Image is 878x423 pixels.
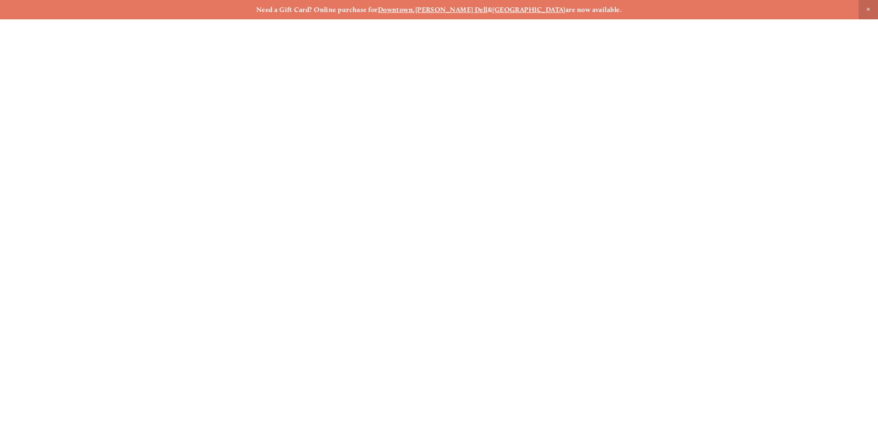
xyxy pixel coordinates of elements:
[415,6,488,14] a: [PERSON_NAME] Dell
[378,6,413,14] a: Downtown
[256,6,378,14] strong: Need a Gift Card? Online purchase for
[413,6,415,14] strong: ,
[566,6,622,14] strong: are now available.
[492,6,566,14] a: [GEOGRAPHIC_DATA]
[488,6,492,14] strong: &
